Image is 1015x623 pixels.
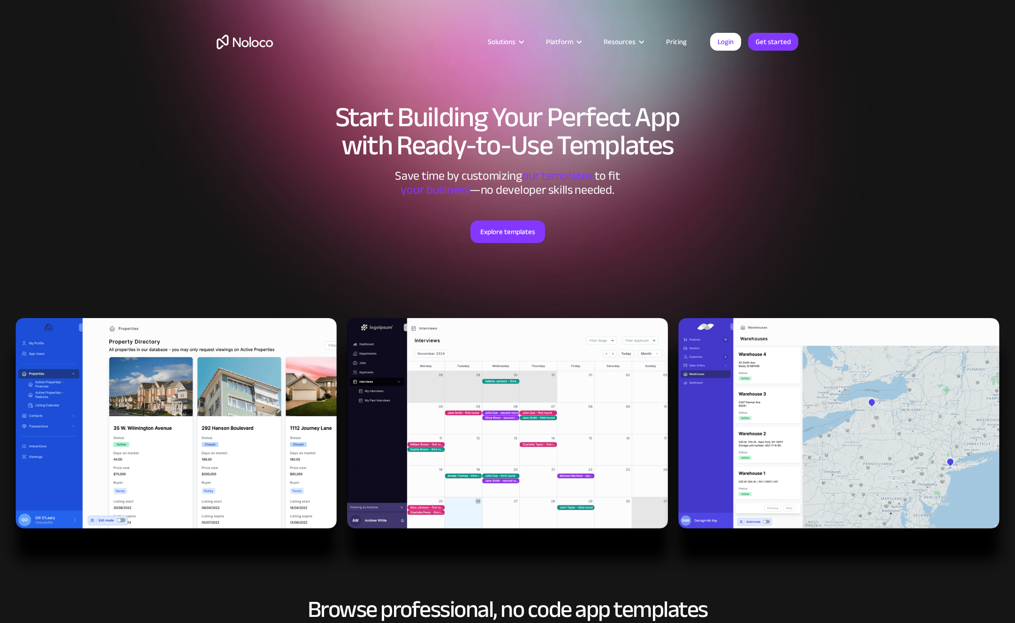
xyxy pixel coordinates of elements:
[470,220,545,243] a: Explore templates
[217,103,798,160] h1: Start Building Your Perfect App with Ready-to-Use Templates
[654,36,698,48] a: Pricing
[476,36,534,48] div: Solutions
[401,178,470,201] span: your business
[522,164,593,187] span: our templates
[488,36,515,48] div: Solutions
[710,33,741,51] a: Login
[592,36,654,48] div: Resources
[748,33,798,51] a: Get started
[367,169,648,197] div: Save time by customizing to fit ‍ —no developer skills needed.
[546,36,573,48] div: Platform
[217,35,273,49] a: home
[534,36,592,48] div: Platform
[217,597,798,622] h2: Browse professional, no code app templates
[604,36,636,48] div: Resources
